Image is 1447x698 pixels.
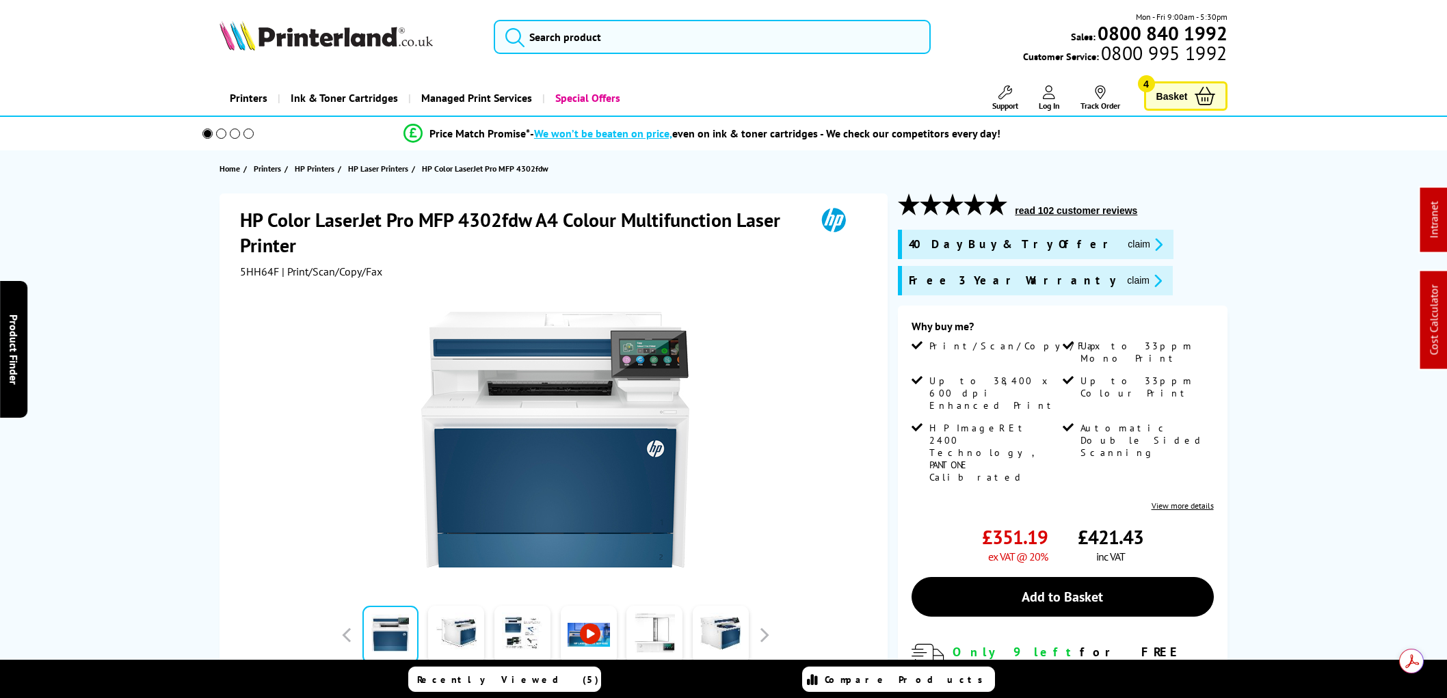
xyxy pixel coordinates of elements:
a: Printerland Logo [220,21,476,53]
b: 0800 840 1992 [1098,21,1227,46]
a: Cost Calculator [1427,285,1441,355]
span: 4 [1138,75,1155,92]
img: HP Color LaserJet Pro MFP 4302fdw [421,306,689,574]
span: We won’t be beaten on price, [534,126,672,140]
a: HP Printers [295,161,338,176]
span: Free 3 Year Warranty [909,273,1116,288]
h1: HP Color LaserJet Pro MFP 4302fdw A4 Colour Multifunction Laser Printer [240,207,802,258]
span: Ink & Toner Cartridges [291,81,398,116]
span: Print/Scan/Copy/Fax [929,340,1105,352]
span: HP ImageREt 2400 Technology, PANTONE Calibrated [929,422,1059,483]
span: HP Laser Printers [348,161,408,176]
span: Recently Viewed (5) [417,673,599,686]
a: Ink & Toner Cartridges [278,81,408,116]
span: Basket [1156,87,1188,105]
span: 5HH64F [240,265,279,278]
span: | Print/Scan/Copy/Fax [282,265,382,278]
span: Product Finder [7,314,21,384]
img: Printerland Logo [220,21,433,51]
a: Track Order [1080,85,1120,111]
span: Automatic Double Sided Scanning [1080,422,1210,459]
span: HP Printers [295,161,334,176]
a: Basket 4 [1144,81,1227,111]
a: Support [992,85,1018,111]
span: Sales: [1071,30,1096,43]
span: HP Color LaserJet Pro MFP 4302fdw [422,163,548,174]
a: Printers [220,81,278,116]
button: promo-description [1124,237,1167,252]
a: Special Offers [542,81,630,116]
span: Up to 33ppm Colour Print [1080,375,1210,399]
button: read 102 customer reviews [1011,204,1141,217]
span: inc VAT [1096,550,1125,563]
span: 40 Day Buy & Try Offer [909,237,1117,252]
span: ex VAT @ 20% [988,550,1048,563]
a: HP Laser Printers [348,161,412,176]
a: Log In [1039,85,1060,111]
span: Customer Service: [1023,46,1227,63]
div: for FREE Next Day Delivery [953,644,1213,675]
a: View more details [1152,500,1214,511]
span: Log In [1039,100,1060,111]
a: 0800 840 1992 [1096,27,1227,40]
span: Printers [254,161,281,176]
span: £351.19 [982,524,1048,550]
div: Why buy me? [912,319,1213,340]
li: modal_Promise [183,122,1221,146]
span: Up to 33ppm Mono Print [1080,340,1210,364]
span: Home [220,161,240,176]
span: Compare Products [825,673,990,686]
a: Managed Print Services [408,81,542,116]
span: Mon - Fri 9:00am - 5:30pm [1136,10,1227,23]
span: Up to 38,400 x 600 dpi Enhanced Print [929,375,1059,412]
span: Price Match Promise* [429,126,530,140]
span: Support [992,100,1018,111]
input: Search product [494,20,931,54]
div: - even on ink & toner cartridges - We check our competitors every day! [530,126,1000,140]
a: Add to Basket [912,577,1213,617]
span: Only 9 left [953,644,1080,660]
span: £421.43 [1078,524,1143,550]
a: Recently Viewed (5) [408,667,601,692]
a: Compare Products [802,667,995,692]
a: Printers [254,161,284,176]
a: Home [220,161,243,176]
span: 0800 995 1992 [1099,46,1227,59]
button: promo-description [1123,273,1166,288]
a: Intranet [1427,202,1441,239]
img: HP [802,207,865,232]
